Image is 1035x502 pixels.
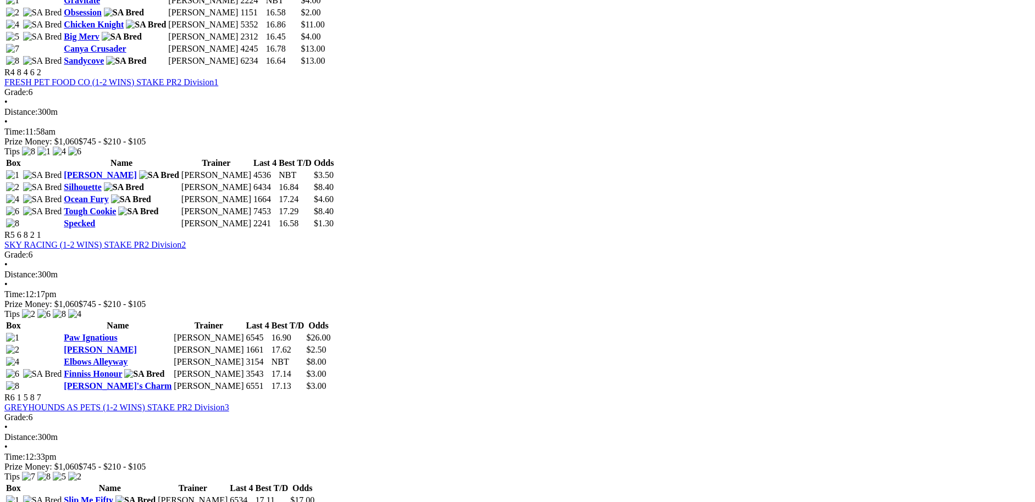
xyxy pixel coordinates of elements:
td: [PERSON_NAME] [173,344,244,355]
td: [PERSON_NAME] [181,182,252,193]
img: 2 [22,309,35,319]
td: 16.78 [265,43,300,54]
img: 8 [53,309,66,319]
th: Best T/D [278,158,312,169]
th: Name [63,483,156,494]
span: $26.00 [306,333,330,342]
a: Canya Crusader [64,44,126,53]
th: Name [63,320,172,331]
img: 6 [37,309,51,319]
td: 1661 [245,344,269,355]
div: 300m [4,107,1031,117]
span: Box [6,158,21,168]
td: 4245 [240,43,264,54]
th: Trainer [157,483,228,494]
a: Finniss Honour [64,369,122,378]
a: Chicken Knight [64,20,124,29]
img: 4 [68,309,81,319]
th: Odds [290,483,315,494]
img: 2 [6,345,19,355]
td: [PERSON_NAME] [173,381,244,392]
span: • [4,97,8,107]
span: $745 - $210 - $105 [79,299,146,309]
a: GREYHOUNDS AS PETS (1-2 WINS) STAKE PR2 Division3 [4,403,229,412]
span: Tips [4,472,20,481]
td: 17.62 [271,344,305,355]
img: SA Bred [23,56,62,66]
span: $8.00 [306,357,326,366]
span: Grade: [4,250,29,259]
th: Trainer [181,158,252,169]
td: [PERSON_NAME] [168,43,239,54]
td: [PERSON_NAME] [173,332,244,343]
img: SA Bred [118,207,158,216]
td: 7453 [253,206,277,217]
img: 8 [6,219,19,228]
td: 17.13 [271,381,305,392]
span: $745 - $210 - $105 [79,462,146,471]
span: R4 [4,68,15,77]
img: 2 [6,8,19,18]
span: • [4,117,8,126]
span: Tips [4,147,20,156]
span: $3.50 [314,170,334,180]
a: SKY RACING (1-2 WINS) STAKE PR2 Division2 [4,240,186,249]
td: 6551 [245,381,269,392]
td: 16.58 [265,7,300,18]
td: 6434 [253,182,277,193]
img: SA Bred [23,194,62,204]
img: 8 [37,472,51,482]
td: NBT [278,170,312,181]
td: 16.45 [265,31,300,42]
img: SA Bred [126,20,166,30]
a: Big Merv [64,32,99,41]
img: 5 [53,472,66,482]
span: $745 - $210 - $105 [79,137,146,146]
a: Ocean Fury [64,194,108,204]
span: Distance: [4,432,37,442]
td: 5352 [240,19,264,30]
img: SA Bred [104,8,144,18]
span: Box [6,321,21,330]
td: 6234 [240,55,264,66]
td: [PERSON_NAME] [181,218,252,229]
span: $2.00 [301,8,320,17]
td: [PERSON_NAME] [168,7,239,18]
div: 11:58am [4,127,1031,137]
img: 1 [6,333,19,343]
img: SA Bred [106,56,146,66]
td: 17.29 [278,206,312,217]
td: 16.84 [278,182,312,193]
span: • [4,280,8,289]
span: Time: [4,127,25,136]
td: [PERSON_NAME] [173,369,244,380]
img: 4 [6,194,19,204]
div: 300m [4,432,1031,442]
td: 16.86 [265,19,300,30]
img: SA Bred [139,170,179,180]
td: [PERSON_NAME] [168,31,239,42]
th: Name [63,158,180,169]
td: 3543 [245,369,269,380]
img: 6 [6,207,19,216]
span: $4.00 [301,32,320,41]
td: 16.64 [265,55,300,66]
span: Grade: [4,87,29,97]
span: $3.00 [306,369,326,378]
span: • [4,422,8,432]
div: 300m [4,270,1031,280]
img: SA Bred [23,8,62,18]
a: [PERSON_NAME]'s Charm [64,381,171,391]
td: 17.24 [278,194,312,205]
span: 6 8 2 1 [17,230,41,239]
td: [PERSON_NAME] [168,19,239,30]
span: Time: [4,452,25,461]
a: Elbows Alleyway [64,357,128,366]
div: 6 [4,250,1031,260]
th: Last 4 [229,483,253,494]
img: 1 [6,170,19,180]
th: Best T/D [271,320,305,331]
span: R6 [4,393,15,402]
span: Distance: [4,270,37,279]
img: 8 [22,147,35,157]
